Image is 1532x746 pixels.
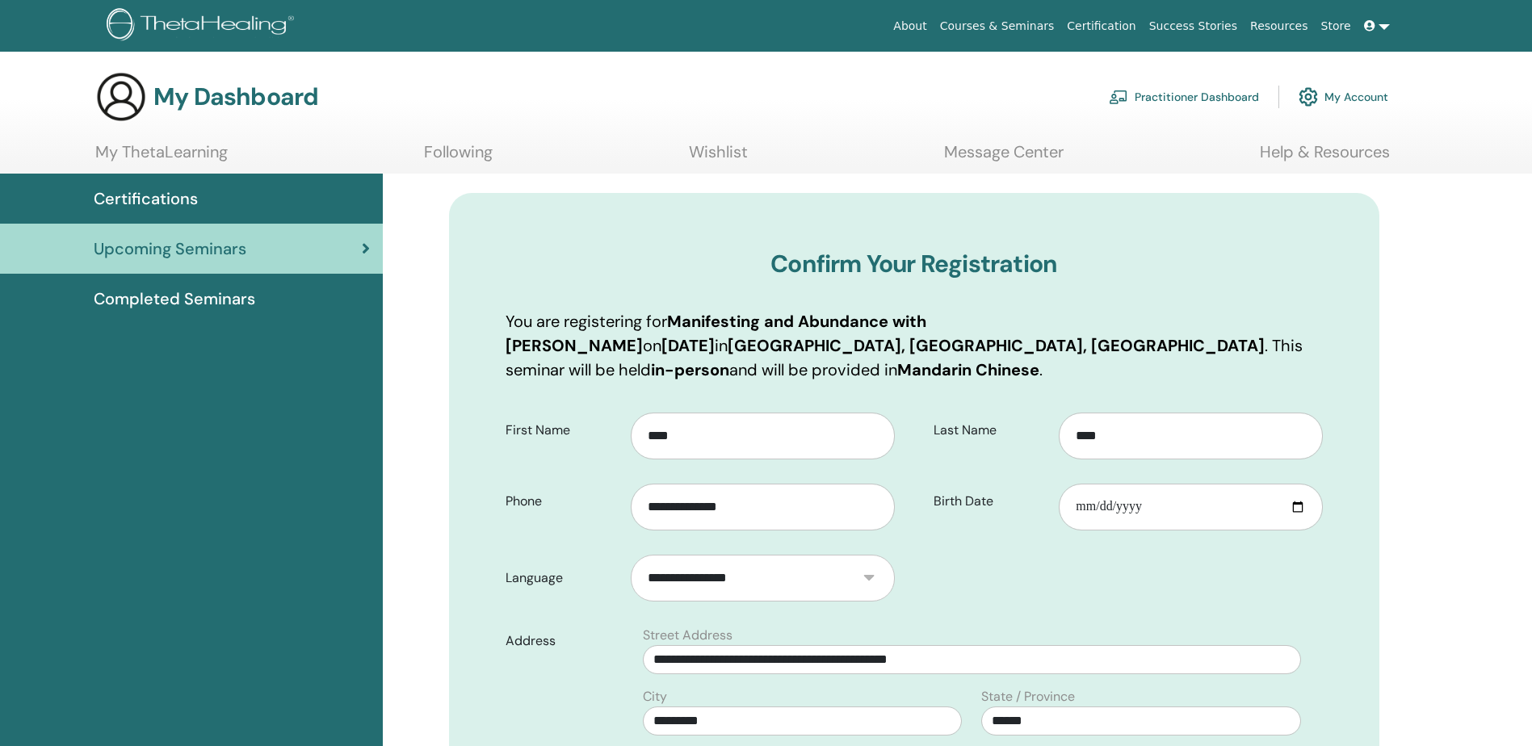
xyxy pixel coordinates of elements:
b: in-person [651,359,729,380]
a: Practitioner Dashboard [1109,79,1259,115]
b: Manifesting and Abundance with [PERSON_NAME] [506,311,926,356]
a: Following [424,142,493,174]
span: Upcoming Seminars [94,237,246,261]
label: First Name [493,415,632,446]
label: Street Address [643,626,732,645]
a: Certification [1060,11,1142,41]
a: Courses & Seminars [934,11,1061,41]
a: Success Stories [1143,11,1244,41]
span: Certifications [94,186,198,211]
img: logo.png [107,8,300,44]
b: Mandarin Chinese [897,359,1039,380]
a: Wishlist [689,142,748,174]
a: Help & Resources [1260,142,1390,174]
b: [GEOGRAPHIC_DATA], [GEOGRAPHIC_DATA], [GEOGRAPHIC_DATA] [728,335,1265,356]
img: generic-user-icon.jpg [95,71,147,123]
a: Message Center [944,142,1064,174]
a: My Account [1299,79,1388,115]
a: Resources [1244,11,1315,41]
h3: Confirm Your Registration [506,249,1323,279]
label: Language [493,563,632,593]
h3: My Dashboard [153,82,318,111]
p: You are registering for on in . This seminar will be held and will be provided in . [506,309,1323,382]
label: City [643,687,667,706]
a: Store [1315,11,1358,41]
b: [DATE] [661,335,715,356]
span: Completed Seminars [94,287,255,311]
label: Address [493,626,634,656]
a: My ThetaLearning [95,142,228,174]
img: cog.svg [1299,83,1318,111]
label: Phone [493,486,632,517]
a: About [887,11,933,41]
label: Last Name [921,415,1060,446]
img: chalkboard-teacher.svg [1109,90,1128,104]
label: Birth Date [921,486,1060,517]
label: State / Province [981,687,1075,706]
